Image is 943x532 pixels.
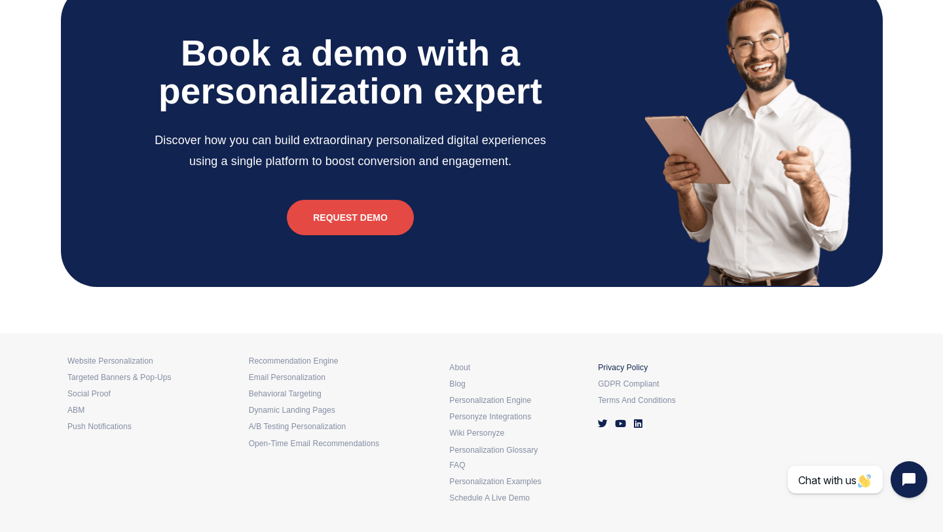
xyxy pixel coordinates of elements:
h4: Schedule a Live Demo [449,496,585,501]
h6: Dynamic Landing Pages [249,408,430,413]
a: Push Notifications [67,415,249,432]
a: Schedule a Live Demo [449,487,585,503]
h6: Recommendation Engine [249,359,430,364]
h6: Push Notifications [67,425,249,429]
a: ABM [67,399,249,415]
h6: Open-Time Email Recommendations [249,442,430,446]
a: Wiki Personyze [449,422,585,438]
a: Privacy policy [598,356,733,373]
h4: Personalization Glossary [449,448,585,453]
h4: Wiki Personyze [449,431,585,436]
h6: GDPR compliant [598,382,733,387]
a: Blog [449,373,585,389]
a: a/b testing personalization [249,415,430,432]
h6: Website Personalization [67,359,249,364]
a: Dynamic Landing Pages [249,399,430,415]
a: Personalization Examples [449,470,585,487]
a: Open-Time Email Recommendations [249,432,430,449]
h6: Email Personalization [249,375,430,380]
a: Personalization Glossary [449,439,585,455]
a: GDPR compliant [598,373,733,389]
a: Social Proof [67,383,249,399]
h3: Discover how you can build extraordinary personalized digital experiences using a single platform... [149,130,553,172]
a: Targeted Banners & Pop-Ups [67,366,249,383]
a: behavioral targeting [249,383,430,399]
h4: About [449,366,585,370]
h6: Targeted Banners & Pop-Ups [67,375,249,380]
a: Request Demo [287,200,414,235]
h6: Social Proof [67,392,249,396]
h4: Blog [449,382,585,387]
span: Request Demo [313,213,388,222]
a: Personalization Engine [449,389,585,406]
a: About [449,356,585,373]
h6: Terms and conditions [598,398,733,403]
h4: Personyze Integrations [449,415,585,419]
a: Personyze Integrations [449,406,585,422]
a: Website Personalization [67,350,249,366]
h6: a/b testing personalization [249,425,430,429]
h4: Personalization Engine [449,398,585,403]
a: Terms and conditions [598,389,733,406]
h6: behavioral targeting [249,392,430,396]
h4: FAQ [449,463,585,468]
h6: ABM [67,408,249,413]
h3: Book a demo with a personalization expert [75,34,627,110]
h6: Privacy policy [598,366,733,370]
a: Email Personalization [249,366,430,383]
h4: Personalization Examples [449,480,585,484]
a: FAQ [449,454,585,470]
a: Recommendation Engine [249,350,430,366]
